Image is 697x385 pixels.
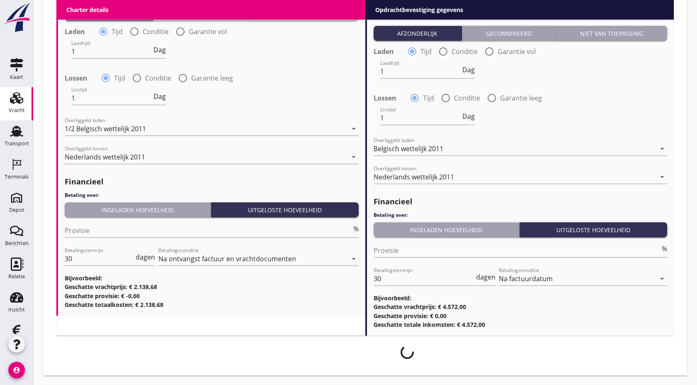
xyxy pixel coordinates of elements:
[454,94,480,102] label: Conditie
[157,9,244,18] div: Gecombineerd
[374,47,394,56] strong: Laden
[420,47,432,56] label: Tijd
[153,93,166,100] span: Dag
[9,207,24,213] div: Depot
[498,47,536,56] label: Garantie vol
[9,108,25,113] div: Vracht
[374,94,396,102] strong: Lossen
[5,174,29,179] div: Terminals
[374,211,668,219] h4: Betaling over:
[374,244,661,257] input: Provisie
[214,206,355,214] div: Uitgeloste hoeveelheid
[374,222,520,237] button: Ingeladen hoeveelheid
[374,26,462,41] button: Afzonderlijk
[10,74,23,80] div: Kaart
[143,27,169,36] label: Conditie
[65,282,359,291] h3: Geschatte vrachtprijs: € 2.138,68
[660,245,667,252] div: %
[189,27,227,36] label: Garantie vol
[657,144,667,154] i: arrow_drop_down
[462,26,556,41] button: Gecombineerd
[65,27,85,36] strong: Laden
[248,6,359,21] button: Niet van toepassing
[65,176,359,187] h2: Financieel
[114,74,125,82] label: Tijd
[374,173,454,181] div: Nederlands wettelijk 2011
[657,172,667,182] i: arrow_drop_down
[374,311,668,320] h3: Geschatte provisie: € 0,00
[65,153,145,161] div: Nederlands wettelijk 2011
[559,29,664,38] div: Niet van toepassing
[377,226,516,234] div: Ingeladen hoeveelheid
[374,320,668,329] h3: Geschatte totale inkomsten: € 4.572,00
[112,27,123,36] label: Tijd
[5,141,29,146] div: Transport
[153,47,166,53] span: Dag
[2,2,32,33] img: logo-small.a267ee39.svg
[153,6,248,21] button: Gecombineerd
[374,272,475,285] input: Betalingstermijn
[374,196,668,207] h2: Financieel
[500,94,542,102] label: Garantie leeg
[68,9,150,18] div: Afzonderlijk
[556,26,667,41] button: Niet van toepassing
[380,65,461,78] input: Laadtijd
[523,226,664,234] div: Uitgeloste hoeveelheid
[8,274,25,279] div: Relatie
[5,240,29,246] div: Berichten
[71,91,152,105] input: Lostijd
[65,292,359,300] h3: Geschatte provisie: € -0,00
[68,206,207,214] div: Ingeladen hoeveelheid
[349,152,359,162] i: arrow_drop_down
[211,202,359,217] button: Uitgeloste hoeveelheid
[380,111,461,125] input: Lostijd
[65,6,153,21] button: Afzonderlijk
[499,275,553,282] div: Na factuurdatum
[158,255,296,262] div: Na ontvangst factuur en vrachtdocumenten
[251,9,355,18] div: Niet van toepassing
[423,94,434,102] label: Tijd
[145,74,171,82] label: Conditie
[134,254,155,260] div: dagen
[377,29,459,38] div: Afzonderlijk
[352,226,359,232] div: %
[465,29,552,38] div: Gecombineerd
[462,66,475,73] span: Dag
[65,252,134,265] input: Betalingstermijn
[374,302,668,311] h3: Geschatte vrachtprijs: € 4.572,00
[349,254,359,264] i: arrow_drop_down
[657,274,667,284] i: arrow_drop_down
[374,10,668,22] h2: Laad/los-condities
[65,125,146,132] div: 1/2 Belgisch wettelijk 2011
[520,222,667,237] button: Uitgeloste hoeveelheid
[65,274,359,282] h3: Bijvoorbeeld:
[374,145,443,152] div: Belgisch wettelijk 2011
[65,224,352,237] input: Provisie
[71,45,152,58] input: Laadtijd
[65,202,211,217] button: Ingeladen hoeveelheid
[474,274,495,280] div: dagen
[65,300,359,309] h3: Geschatte totaalkosten: € 2.138,68
[8,362,25,378] i: account_circle
[462,113,475,120] span: Dag
[191,74,233,82] label: Garantie leeg
[8,307,25,312] div: Inzicht
[65,74,87,82] strong: Lossen
[65,191,359,199] h4: Betaling over:
[374,294,668,302] h3: Bijvoorbeeld:
[349,124,359,134] i: arrow_drop_down
[452,47,478,56] label: Conditie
